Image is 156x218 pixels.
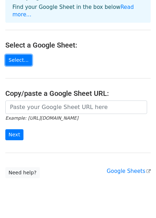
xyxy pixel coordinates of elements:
[12,4,134,18] a: Read more...
[5,167,40,178] a: Need help?
[107,168,151,174] a: Google Sheets
[5,55,32,66] a: Select...
[5,100,147,114] input: Paste your Google Sheet URL here
[5,129,23,140] input: Next
[120,184,156,218] iframe: Chat Widget
[5,115,78,121] small: Example: [URL][DOMAIN_NAME]
[12,4,144,18] p: Find your Google Sheet in the box below
[5,89,151,98] h4: Copy/paste a Google Sheet URL:
[5,41,151,49] h4: Select a Google Sheet:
